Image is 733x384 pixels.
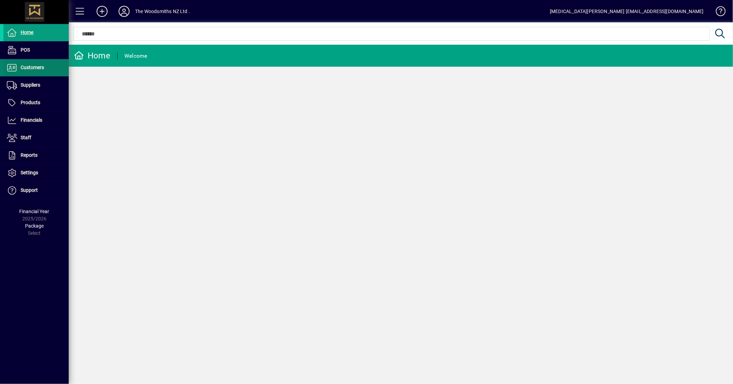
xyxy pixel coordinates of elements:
[113,5,135,18] button: Profile
[135,6,190,17] div: The Woodsmiths NZ Ltd .
[21,47,30,53] span: POS
[3,147,69,164] a: Reports
[21,82,40,88] span: Suppliers
[124,51,147,62] div: Welcome
[3,94,69,111] a: Products
[3,77,69,94] a: Suppliers
[711,1,724,24] a: Knowledge Base
[21,187,38,193] span: Support
[21,117,42,123] span: Financials
[21,100,40,105] span: Products
[3,59,69,76] a: Customers
[21,135,31,140] span: Staff
[3,182,69,199] a: Support
[550,6,704,17] div: [MEDICAL_DATA][PERSON_NAME] [EMAIL_ADDRESS][DOMAIN_NAME]
[25,223,44,229] span: Package
[21,152,37,158] span: Reports
[21,170,38,175] span: Settings
[3,112,69,129] a: Financials
[3,42,69,59] a: POS
[21,65,44,70] span: Customers
[3,129,69,146] a: Staff
[20,209,49,214] span: Financial Year
[74,50,110,61] div: Home
[91,5,113,18] button: Add
[21,30,33,35] span: Home
[3,164,69,182] a: Settings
